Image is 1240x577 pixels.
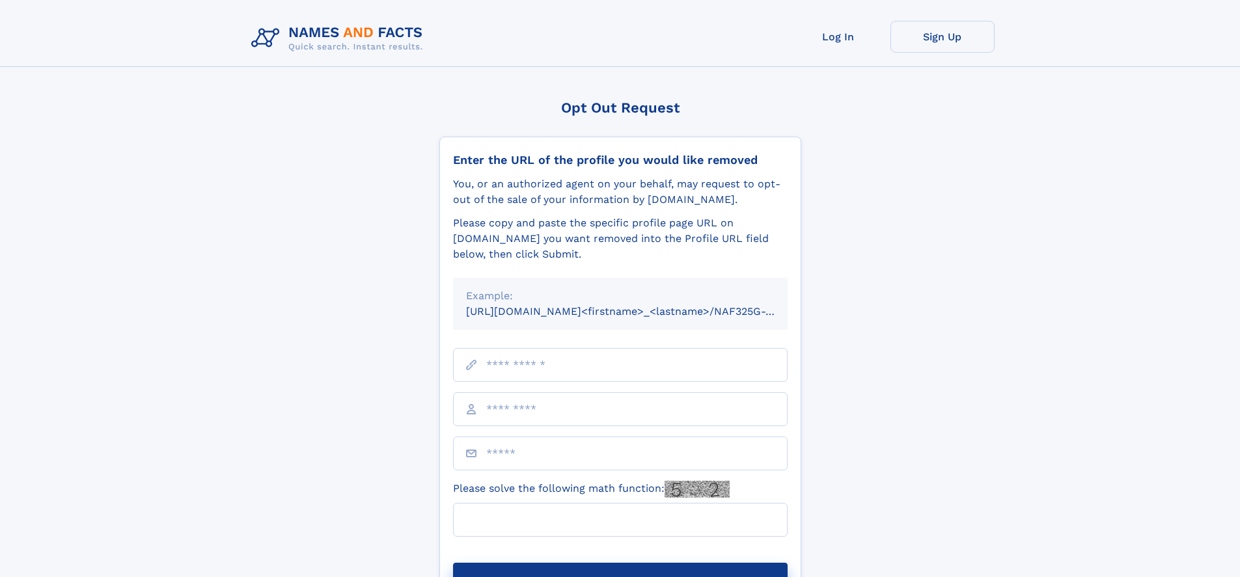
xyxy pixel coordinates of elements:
[439,100,801,116] div: Opt Out Request
[453,215,788,262] div: Please copy and paste the specific profile page URL on [DOMAIN_NAME] you want removed into the Pr...
[466,305,812,317] small: [URL][DOMAIN_NAME]<firstname>_<lastname>/NAF325G-xxxxxxxx
[453,481,730,498] label: Please solve the following math function:
[890,21,995,53] a: Sign Up
[466,288,775,304] div: Example:
[246,21,434,56] img: Logo Names and Facts
[453,176,788,208] div: You, or an authorized agent on your behalf, may request to opt-out of the sale of your informatio...
[453,153,788,167] div: Enter the URL of the profile you would like removed
[786,21,890,53] a: Log In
